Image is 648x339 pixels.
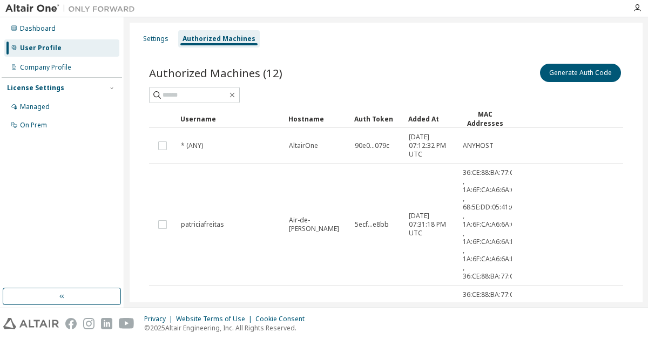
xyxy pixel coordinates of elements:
img: youtube.svg [119,318,134,329]
div: Dashboard [20,24,56,33]
div: Privacy [144,315,176,323]
div: Added At [408,110,454,127]
span: 90e0...079c [355,141,389,150]
span: [DATE] 07:31:18 PM UTC [409,212,453,238]
p: © 2025 Altair Engineering, Inc. All Rights Reserved. [144,323,311,333]
img: facebook.svg [65,318,77,329]
div: Username [180,110,280,127]
span: Air-de-[PERSON_NAME] [289,216,345,233]
div: On Prem [20,121,47,130]
span: * (ANY) [181,141,203,150]
div: Managed [20,103,50,111]
span: Authorized Machines (12) [149,65,282,80]
div: Settings [143,35,168,43]
span: 5ecf...e8bb [355,220,389,229]
div: Cookie Consent [255,315,311,323]
div: User Profile [20,44,62,52]
img: Altair One [5,3,140,14]
div: Company Profile [20,63,71,72]
div: Authorized Machines [183,35,255,43]
span: ANYHOST [463,141,494,150]
div: License Settings [7,84,64,92]
div: Hostname [288,110,346,127]
img: altair_logo.svg [3,318,59,329]
div: MAC Addresses [462,110,508,128]
div: Auth Token [354,110,400,127]
button: Generate Auth Code [540,64,621,82]
span: [DATE] 07:12:32 PM UTC [409,133,453,159]
span: patriciafreitas [181,220,224,229]
div: Website Terms of Use [176,315,255,323]
span: 36:CE:88:BA:77:C4 , 1A:6F:CA:A6:6A:C3 , 68:5E:DD:05:41:A6 , 1A:6F:CA:A6:6A:C4 , 1A:6F:CA:A6:6A:E3... [463,168,519,281]
img: linkedin.svg [101,318,112,329]
span: AltairOne [289,141,318,150]
img: instagram.svg [83,318,94,329]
